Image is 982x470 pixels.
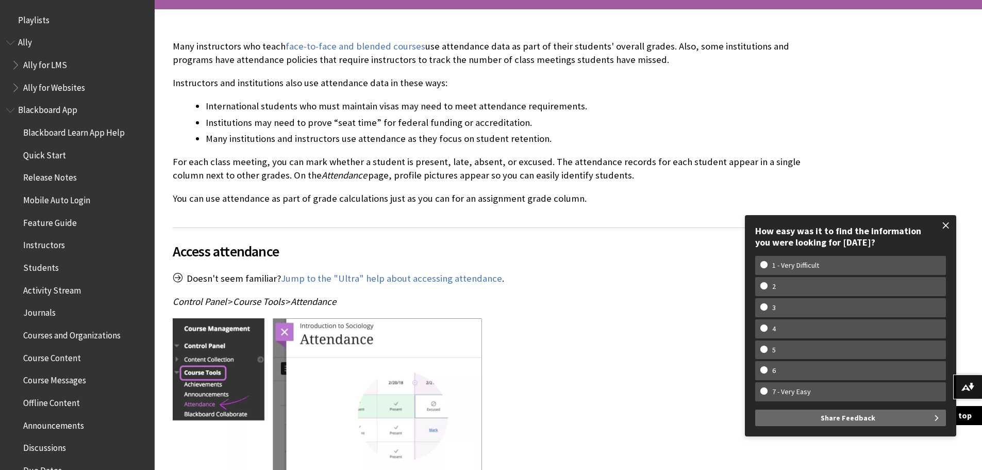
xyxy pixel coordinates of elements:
w-span: 7 - Very Easy [760,387,823,396]
nav: Book outline for Anthology Ally Help [6,34,148,96]
a: face-to-face and blended courses [286,40,425,53]
span: Share Feedback [821,410,875,426]
li: Institutions may need to prove “seat time” for federal funding or accreditation. [206,116,812,130]
span: Access attendance [173,240,812,262]
span: Course Tools [233,296,285,307]
span: Students [23,259,59,273]
w-span: 1 - Very Difficult [760,261,831,270]
span: Ally for LMS [23,56,67,70]
span: Release Notes [23,169,77,183]
nav: Book outline for Playlists [6,11,148,29]
span: Journals [23,304,56,318]
w-span: 2 [760,282,788,291]
span: Course Content [23,349,81,363]
span: Quick Start [23,147,66,160]
span: Attendance [291,296,336,307]
span: Mobile Auto Login [23,191,90,205]
p: > > [173,295,812,309]
span: Announcements [23,417,84,431]
span: Blackboard Learn App Help [23,124,125,138]
span: Courses and Organizations [23,327,121,341]
span: Discussions [23,439,66,453]
w-span: 6 [760,366,788,375]
w-span: 4 [760,325,788,333]
w-span: 3 [760,303,788,312]
span: Blackboard App [18,102,77,116]
p: You can use attendance as part of grade calculations just as you can for an assignment grade column. [173,192,812,205]
p: Doesn't seem familiar? . [173,272,812,285]
p: Instructors and institutions also use attendance data in these ways: [173,76,812,90]
a: Jump to the "Ultra" help about accessing attendance [281,272,502,285]
span: Course Messages [23,372,86,386]
span: Ally for Websites [23,79,85,93]
p: Many instructors who teach use attendance data as part of their students' overall grades. Also, s... [173,40,812,67]
span: Control Panel [173,296,227,307]
span: Ally [18,34,32,48]
li: Many institutions and instructors use attendance as they focus on student retention. [206,132,812,146]
span: Activity Stream [23,282,81,296]
button: Share Feedback [755,410,946,426]
span: Feature Guide [23,214,77,228]
span: Playlists [18,11,49,25]
span: Attendance [322,169,367,181]
li: International students who must maintain visas may need to meet attendance requirements. [206,99,812,114]
span: Offline Content [23,394,80,408]
span: Instructors [23,237,65,251]
p: For each class meeting, you can mark whether a student is present, late, absent, or excused. The ... [173,155,812,182]
w-span: 5 [760,346,788,354]
div: How easy was it to find the information you were looking for [DATE]? [755,225,946,248]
